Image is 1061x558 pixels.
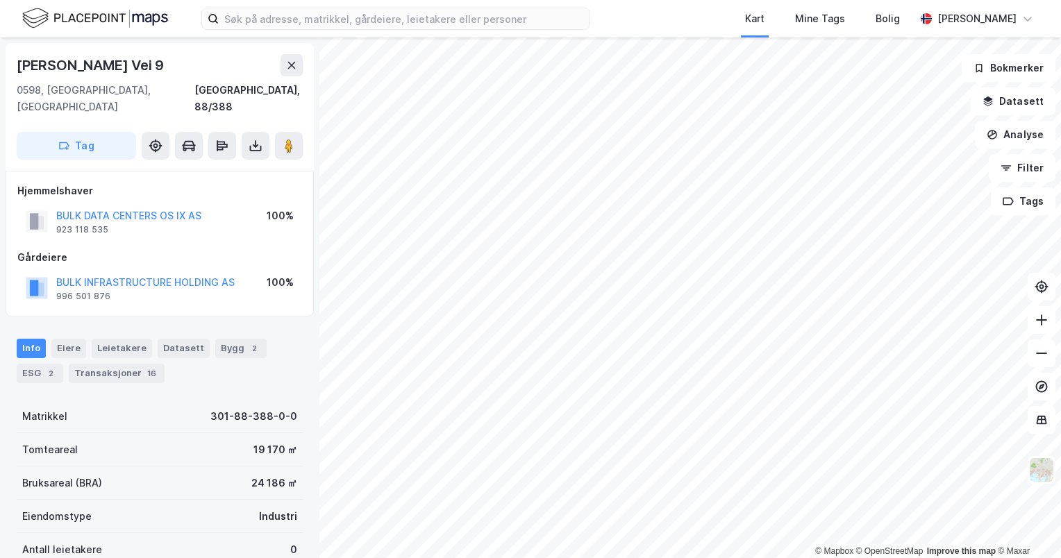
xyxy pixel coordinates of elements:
div: 301-88-388-0-0 [210,408,297,425]
button: Tags [991,187,1055,215]
div: 100% [267,208,294,224]
div: Kart [745,10,765,27]
a: Improve this map [927,546,996,556]
div: 24 186 ㎡ [251,475,297,491]
input: Søk på adresse, matrikkel, gårdeiere, leietakere eller personer [219,8,590,29]
div: Eiendomstype [22,508,92,525]
div: Datasett [158,339,210,358]
div: Bruksareal (BRA) [22,475,102,491]
div: 2 [247,341,261,355]
div: Hjemmelshaver [17,183,302,199]
img: Z [1028,457,1055,483]
div: Industri [259,508,297,525]
div: Eiere [51,339,86,358]
div: 16 [144,366,159,380]
div: Antall leietakere [22,541,102,558]
div: 0 [290,541,297,558]
div: Info [17,339,46,358]
iframe: Chat Widget [992,491,1061,558]
div: 996 501 876 [56,291,110,302]
div: Mine Tags [795,10,845,27]
div: Transaksjoner [69,364,165,383]
div: 100% [267,274,294,291]
div: Matrikkel [22,408,67,425]
div: Leietakere [92,339,152,358]
div: Tomteareal [22,441,78,458]
a: Mapbox [815,546,853,556]
div: [PERSON_NAME] [937,10,1017,27]
div: [PERSON_NAME] Vei 9 [17,54,167,76]
div: Gårdeiere [17,249,302,266]
div: [GEOGRAPHIC_DATA], 88/388 [194,82,303,115]
div: Bygg [215,339,267,358]
button: Datasett [971,87,1055,115]
button: Bokmerker [962,54,1055,82]
button: Analyse [975,121,1055,149]
div: Bolig [876,10,900,27]
div: 923 118 535 [56,224,108,235]
button: Filter [989,154,1055,182]
div: 2 [44,366,58,380]
button: Tag [17,132,136,160]
div: 19 170 ㎡ [253,441,297,458]
div: 0598, [GEOGRAPHIC_DATA], [GEOGRAPHIC_DATA] [17,82,194,115]
div: ESG [17,364,63,383]
img: logo.f888ab2527a4732fd821a326f86c7f29.svg [22,6,168,31]
a: OpenStreetMap [856,546,924,556]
